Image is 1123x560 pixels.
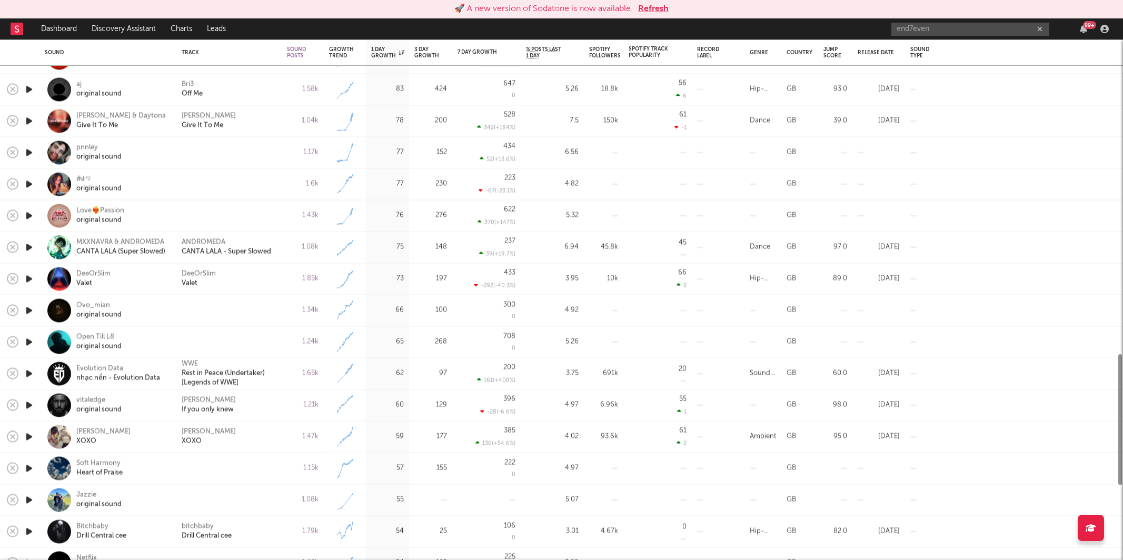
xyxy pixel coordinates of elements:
a: Charts [163,18,200,39]
div: 66 [371,304,404,317]
div: 225 [504,553,515,560]
div: Valet [182,279,197,288]
div: Soundtrack [750,367,776,380]
div: Hip-Hop/Rap [750,83,776,96]
div: 4.97 [526,462,579,475]
div: 52 ( +13.6 % ) [480,155,515,162]
div: #𝐝ꨄ [76,175,122,184]
div: 230 [414,178,447,191]
div: 2 [677,282,687,288]
div: 161 ( +408 % ) [477,376,515,383]
div: 1.79k [287,525,319,538]
div: GB [787,209,796,222]
div: 18.8k [589,83,618,96]
div: Jump Score [823,46,841,59]
div: Hip-Hop/Rap [750,273,776,285]
div: Jazzie [76,491,122,500]
div: 385 [504,427,515,434]
div: 708 [503,333,515,339]
a: Love❤️‍🔥Passionoriginal sound [76,206,124,225]
div: Track [182,49,271,56]
div: 93.0 [823,83,847,96]
div: GB [787,178,796,191]
div: 39.0 [823,115,847,127]
a: [PERSON_NAME]XOXO [76,427,131,446]
div: 61 [679,427,687,434]
div: 55 [679,395,687,402]
a: ajoriginal sound [76,80,122,99]
div: 10k [589,273,618,285]
div: 276 [414,209,447,222]
div: Sound [45,49,166,56]
div: 60.0 [823,367,847,380]
div: GB [787,494,796,506]
div: 1.6k [287,178,319,191]
div: 6.94 [526,241,579,254]
a: XOXO [182,437,202,446]
div: Dance [750,241,770,254]
div: 89.0 [823,273,847,285]
div: original sound [76,342,122,352]
div: 396 [503,395,515,402]
div: 73 [371,273,404,285]
div: 200 [414,115,447,127]
div: 6 [676,92,687,99]
div: 1.08k [287,494,319,506]
a: Drill Central cee [182,532,232,541]
div: 87 ( +1.24k % ) [476,61,515,67]
div: GB [787,83,796,96]
a: CANTA LALA - Super Slowed [182,247,271,257]
div: 4.97 [526,399,579,412]
div: 106 [504,522,515,529]
div: 0 [512,472,515,478]
div: 1 [677,408,687,415]
div: 3.95 [526,273,579,285]
div: DeeOrSlim [182,269,216,279]
div: 66 [678,269,687,276]
div: 148 [414,241,447,254]
div: 97.0 [823,241,847,254]
div: 647 [503,80,515,87]
div: 222 [504,459,515,466]
div: 300 [503,301,515,308]
div: 1.24k [287,336,319,348]
a: BRAINRXTBALLERINA CAPPUCCINA [76,48,156,67]
div: 78 [371,115,404,127]
div: 223 [504,174,515,181]
div: Sound Posts [287,46,306,59]
a: BitchbabyDrill Central cee [76,522,126,541]
div: 528 [504,111,515,118]
div: Record Label [697,46,723,59]
div: 1.21k [287,399,319,412]
div: 622 [504,206,515,213]
a: Off Me [182,89,203,99]
div: -1 [674,124,687,131]
div: CANTA LALA (Super Slowed) [76,247,165,257]
a: #𝐝ꨄoriginal sound [76,175,122,194]
div: GB [787,336,796,348]
a: bitchbaby [182,522,214,532]
a: DeeOrSlimValet [76,269,111,288]
div: 424 [414,83,447,96]
div: 25 [414,525,447,538]
div: original sound [76,216,124,225]
div: 1.17k [287,146,319,159]
div: Release Date [858,49,895,56]
div: Give It To Me [76,121,166,131]
div: Love❤️‍🔥Passion [76,206,124,216]
div: 155 [414,462,447,475]
div: 98.0 [823,399,847,412]
div: [PERSON_NAME] [182,112,236,121]
div: 152 [414,146,447,159]
a: [PERSON_NAME] & DaytonaGive It To Me [76,112,166,131]
div: 268 [414,336,447,348]
div: If you only knew [182,405,234,415]
div: [PERSON_NAME] & Daytona [76,112,166,121]
div: 77 [371,178,404,191]
a: Give It To Me [182,121,223,131]
div: 0 [512,346,515,352]
div: original sound [76,153,122,162]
